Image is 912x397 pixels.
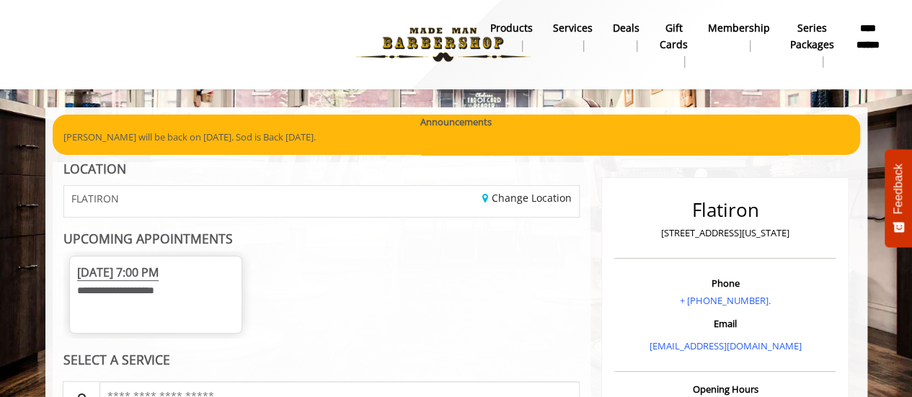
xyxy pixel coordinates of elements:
a: Productsproducts [480,18,543,55]
span: [DATE] 7:00 PM [77,264,159,281]
a: ServicesServices [543,18,603,55]
p: [PERSON_NAME] will be back on [DATE]. Sod is Back [DATE]. [63,130,849,145]
button: Feedback - Show survey [885,149,912,247]
h3: Phone [618,278,832,288]
p: [STREET_ADDRESS][US_STATE] [618,226,832,241]
b: Deals [613,20,639,36]
h2: Flatiron [618,200,832,220]
b: Series packages [790,20,834,53]
b: UPCOMING APPOINTMENTS [63,230,233,247]
b: Membership [708,20,770,36]
h3: Opening Hours [614,384,836,394]
span: FLATIRON [71,193,119,204]
b: products [490,20,533,36]
a: Series packagesSeries packages [780,18,844,71]
a: Change Location [482,191,572,205]
a: + [PHONE_NUMBER]. [680,294,771,307]
b: gift cards [660,20,688,53]
b: Announcements [420,115,492,130]
a: Gift cardsgift cards [650,18,698,71]
b: Services [553,20,593,36]
b: LOCATION [63,160,126,177]
a: [EMAIL_ADDRESS][DOMAIN_NAME] [649,339,801,352]
a: DealsDeals [603,18,650,55]
a: MembershipMembership [698,18,780,55]
span: Feedback [892,164,905,214]
h3: Email [618,318,832,329]
img: Made Man Barbershop logo [344,5,542,84]
div: SELECT A SERVICE [63,353,580,367]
